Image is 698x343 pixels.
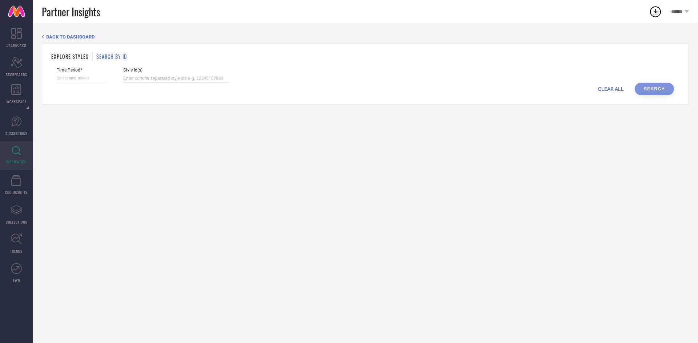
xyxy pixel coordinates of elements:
[46,34,95,40] span: BACK TO DASHBOARD
[13,278,20,283] span: FWD
[42,34,689,40] div: Back TO Dashboard
[123,68,229,73] span: Style Id(s)
[6,159,27,164] span: INSPIRATION
[10,248,23,254] span: TRENDS
[123,74,229,83] input: Enter comma separated style ids e.g. 12345, 67890
[7,42,26,48] span: DASHBOARD
[6,72,27,77] span: SCORECARDS
[5,131,28,136] span: SUGGESTIONS
[57,68,107,73] span: Time Period*
[6,219,27,225] span: COLLECTIONS
[42,4,100,19] span: Partner Insights
[7,99,27,104] span: WORKSPACE
[5,189,28,195] span: CDC INSIGHTS
[649,5,662,18] div: Open download list
[57,74,107,82] input: Select time period
[51,53,89,60] h1: EXPLORE STYLES
[598,86,624,92] span: CLEAR ALL
[96,53,127,60] h1: SEARCH BY ID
